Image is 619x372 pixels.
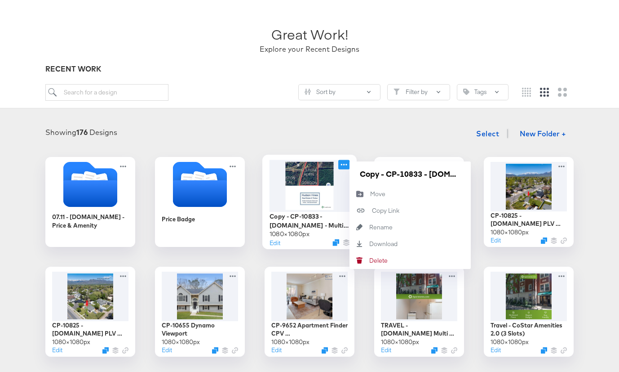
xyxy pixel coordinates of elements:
[349,190,370,197] svg: Move to folder
[522,88,531,97] svg: Small grid
[372,206,399,215] div: Copy Link
[45,162,135,207] svg: Folder
[45,64,574,74] div: RECENT WORK
[381,338,419,346] div: 1080 × 1080 px
[491,211,567,228] div: CP-10825 - [DOMAIN_NAME] PLV Viewport 2
[540,88,549,97] svg: Medium grid
[349,224,369,230] svg: Rename
[451,347,457,354] svg: Link
[561,347,567,354] svg: Link
[558,88,567,97] svg: Large grid
[52,213,128,229] div: 07.11 - [DOMAIN_NAME] - Price & Amenity
[369,240,398,248] div: Download
[476,127,499,140] span: Select
[349,257,369,264] svg: Delete
[463,89,469,95] svg: Tag
[45,157,135,247] div: 07.11 - [DOMAIN_NAME] - Price & Amenity
[374,267,464,357] div: TRAVEL - [DOMAIN_NAME] Multi Image Overlay1080×1080pxEditDuplicate
[298,84,380,100] button: SlidersSort by
[349,186,471,202] button: Move to folder
[541,347,547,354] svg: Duplicate
[262,155,357,249] div: Copy - CP-10833 - [DOMAIN_NAME] - Multi image evergreen1080×1080pxEditDuplicate
[381,346,391,354] button: Edit
[349,236,471,252] a: Download
[76,128,88,137] strong: 176
[52,338,90,346] div: 1080 × 1080 px
[271,321,348,338] div: CP-9652 Apartment Finder CPV [GEOGRAPHIC_DATA]
[491,346,501,354] button: Edit
[155,267,245,357] div: CP-10655 Dynamo Viewport1080×1080pxEditDuplicate
[270,229,309,238] div: 1080 × 1080 px
[162,321,238,338] div: CP-10655 Dynamo Viewport
[381,321,457,338] div: TRAVEL - [DOMAIN_NAME] Multi Image Overlay
[394,89,400,95] svg: Filter
[271,346,282,354] button: Edit
[561,238,567,244] svg: Link
[270,212,350,229] div: Copy - CP-10833 - [DOMAIN_NAME] - Multi image evergreen
[45,267,135,357] div: CP-10825 - [DOMAIN_NAME] PLV Viewport 11080×1080pxEditDuplicate
[473,125,503,143] button: Select
[349,252,471,269] button: Delete
[332,239,339,246] svg: Duplicate
[271,25,348,44] div: Great Work!
[484,157,574,247] div: CP-10825 - [DOMAIN_NAME] PLV Viewport 21080×1080pxEditDuplicate
[491,338,529,346] div: 1080 × 1080 px
[212,347,218,354] svg: Duplicate
[341,347,348,354] svg: Link
[271,338,309,346] div: 1080 × 1080 px
[162,346,172,354] button: Edit
[270,238,280,247] button: Edit
[512,126,574,143] button: New Folder +
[45,127,117,138] div: Showing Designs
[322,347,328,354] svg: Duplicate
[122,347,128,354] svg: Link
[541,238,547,244] svg: Duplicate
[369,256,388,265] div: Delete
[162,215,195,224] div: Price Badge
[387,84,450,100] button: FilterFilter by
[370,190,385,198] div: Move
[491,228,529,237] div: 1080 × 1080 px
[102,347,109,354] svg: Duplicate
[155,157,245,247] div: Price Badge
[349,206,372,215] svg: Copy
[155,162,245,207] svg: Folder
[431,347,438,354] svg: Duplicate
[369,223,393,232] div: Rename
[52,346,62,354] button: Edit
[349,241,369,247] svg: Download
[232,347,238,354] svg: Link
[457,84,508,100] button: TagTags
[45,84,168,101] input: Search for a design
[484,267,574,357] div: Travel - CoStar Amenities 2.0 (3 Slots)1080×1080pxEditDuplicate
[349,202,471,219] button: Copy
[162,338,200,346] div: 1080 × 1080 px
[374,157,464,247] div: CP-10833 - [DOMAIN_NAME] - Multi image evergreen1080×1080pxEditDuplicate
[52,321,128,338] div: CP-10825 - [DOMAIN_NAME] PLV Viewport 1
[491,236,501,245] button: Edit
[305,89,311,95] svg: Sliders
[349,219,471,236] button: Rename
[260,44,359,54] div: Explore your Recent Designs
[491,321,567,338] div: Travel - CoStar Amenities 2.0 (3 Slots)
[265,267,354,357] div: CP-9652 Apartment Finder CPV [GEOGRAPHIC_DATA]1080×1080pxEditDuplicate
